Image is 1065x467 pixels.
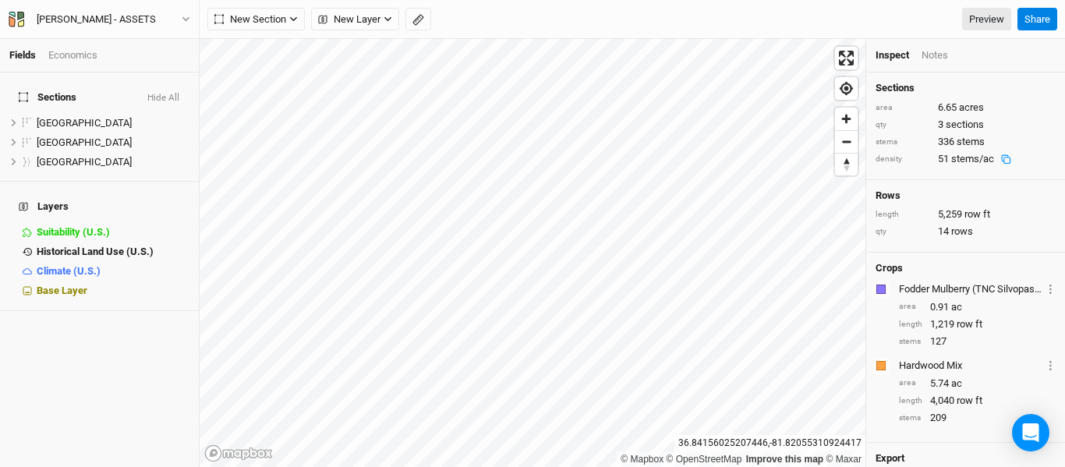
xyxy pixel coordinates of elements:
[876,207,1056,221] div: 5,259
[37,285,87,296] span: Base Layer
[37,117,132,129] span: [GEOGRAPHIC_DATA]
[200,39,865,467] canvas: Map
[9,191,189,222] h4: Layers
[899,395,922,407] div: length
[37,156,132,168] span: [GEOGRAPHIC_DATA]
[8,11,191,28] button: [PERSON_NAME] - ASSETS
[835,130,858,153] button: Zoom out
[922,48,948,62] div: Notes
[1046,280,1056,298] button: Crop Usage
[876,118,1056,132] div: 3
[962,8,1011,31] a: Preview
[37,246,189,258] div: Historical Land Use (U.S.)
[951,225,973,239] span: rows
[876,189,1056,202] h4: Rows
[994,154,1018,165] button: Copy
[835,47,858,69] button: Enter fullscreen
[37,226,110,238] span: Suitability (U.S.)
[674,435,865,451] div: 36.84156025207446 , -81.82055310924417
[938,152,1018,166] div: 51
[876,102,930,114] div: area
[899,317,1056,331] div: 1,219
[214,12,286,27] span: New Section
[899,336,922,348] div: stems
[899,377,1056,391] div: 5.74
[957,135,985,149] span: stems
[899,301,922,313] div: area
[37,246,154,257] span: Historical Land Use (U.S.)
[37,12,156,27] div: [PERSON_NAME] - ASSETS
[876,226,930,238] div: qty
[835,108,858,130] button: Zoom in
[37,265,101,277] span: Climate (U.S.)
[1046,356,1056,374] button: Crop Usage
[876,209,930,221] div: length
[147,93,180,104] button: Hide All
[37,12,156,27] div: Kausch - ASSETS
[876,452,1056,465] h4: Export
[899,300,1056,314] div: 0.91
[204,444,273,462] a: Mapbox logo
[951,153,994,165] span: stems/ac
[876,136,930,148] div: stems
[957,317,982,331] span: row ft
[876,225,1056,239] div: 14
[835,154,858,175] span: Reset bearing to north
[311,8,399,31] button: New Layer
[1017,8,1057,31] button: Share
[951,377,962,391] span: ac
[899,377,922,389] div: area
[899,411,1056,425] div: 209
[946,118,984,132] span: sections
[19,91,76,104] span: Sections
[37,136,189,149] div: South Field
[899,334,1056,348] div: 127
[835,77,858,100] button: Find my location
[48,48,97,62] div: Economics
[621,454,663,465] a: Mapbox
[1012,414,1049,451] div: Open Intercom Messenger
[37,265,189,278] div: Climate (U.S.)
[876,82,1056,94] h4: Sections
[899,412,922,424] div: stems
[37,285,189,297] div: Base Layer
[207,8,305,31] button: New Section
[37,226,189,239] div: Suitability (U.S.)
[899,359,1042,373] div: Hardwood Mix
[876,119,930,131] div: qty
[318,12,380,27] span: New Layer
[835,131,858,153] span: Zoom out
[746,454,823,465] a: Improve this map
[835,153,858,175] button: Reset bearing to north
[964,207,990,221] span: row ft
[899,394,1056,408] div: 4,040
[876,154,930,165] div: density
[899,319,922,331] div: length
[876,101,1056,115] div: 6.65
[826,454,862,465] a: Maxar
[37,136,132,148] span: [GEOGRAPHIC_DATA]
[876,262,903,274] h4: Crops
[37,156,189,168] div: Upper Goat Field
[959,101,984,115] span: acres
[405,8,431,31] button: Shortcut: M
[876,135,1056,149] div: 336
[899,282,1042,296] div: Fodder Mulberry (TNC Silvopasture)
[957,394,982,408] span: row ft
[9,49,36,61] a: Fields
[37,117,189,129] div: Goat Field
[876,48,909,62] div: Inspect
[667,454,742,465] a: OpenStreetMap
[951,300,962,314] span: ac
